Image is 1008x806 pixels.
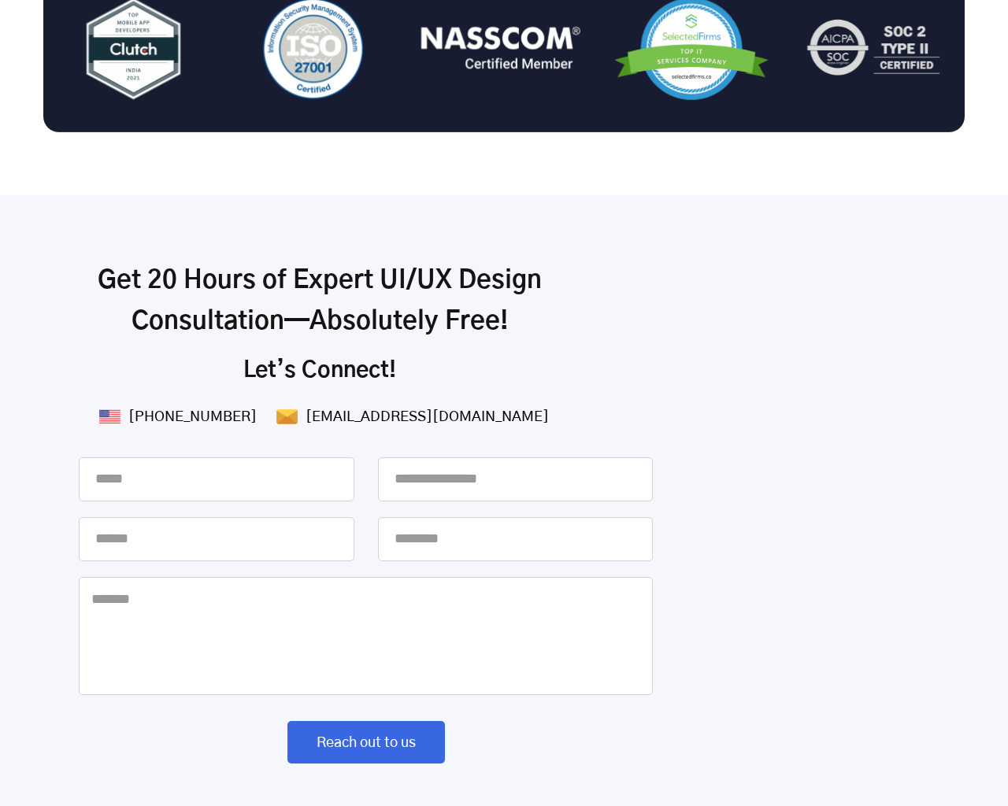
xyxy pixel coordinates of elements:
[98,268,542,334] span: Get 20 Hours of Expert UI/UX Design Consultation—Absolutely Free!
[419,25,582,72] img: img
[306,409,549,426] a: [EMAIL_ADDRESS][DOMAIN_NAME]
[128,409,257,426] a: [PHONE_NUMBER]
[287,721,445,763] button: Reach out to us
[82,357,558,385] h3: Let’s Connect!
[803,17,947,80] img: img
